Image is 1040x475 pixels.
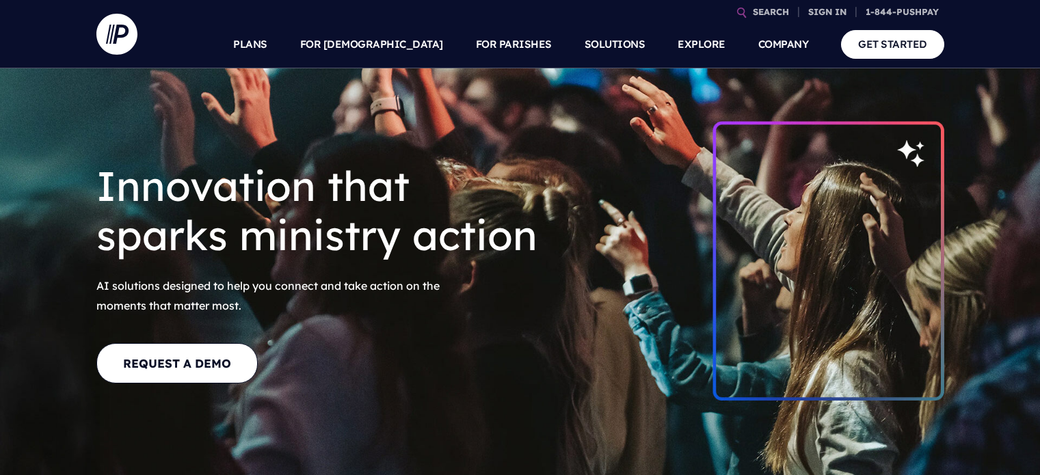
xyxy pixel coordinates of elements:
[96,276,479,316] span: AI solutions designed to help you connect and take action on the moments that matter most.
[233,21,267,68] a: PLANS
[96,150,548,271] h1: Innovation that sparks ministry action
[300,21,443,68] a: FOR [DEMOGRAPHIC_DATA]
[678,21,725,68] a: EXPLORE
[841,30,944,58] a: GET STARTED
[585,21,645,68] a: SOLUTIONS
[758,21,809,68] a: COMPANY
[476,21,552,68] a: FOR PARISHES
[96,343,258,383] a: REQUEST A DEMO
